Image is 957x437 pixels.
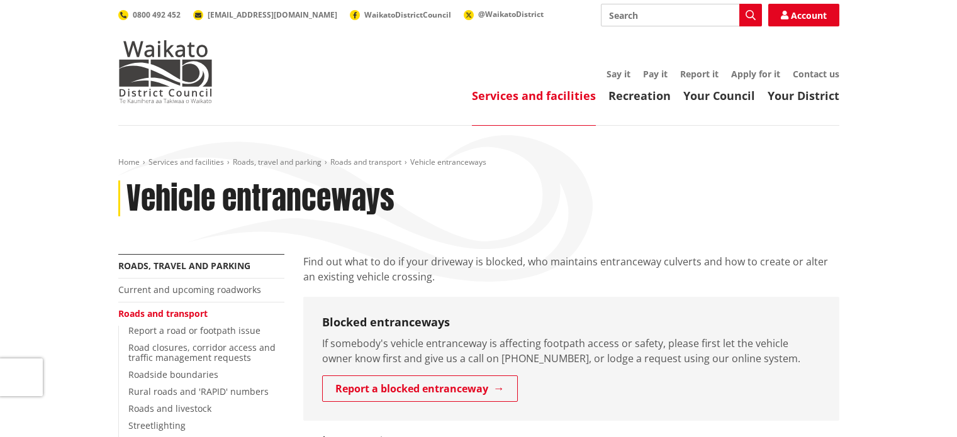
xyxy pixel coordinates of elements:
a: Roadside boundaries [128,368,218,380]
a: Pay it [643,68,668,80]
a: Road closures, corridor access and traffic management requests [128,341,276,364]
h1: Vehicle entranceways [126,180,395,217]
p: Find out what to do if your driveway is blocked, who maintains entranceway culverts and how to cr... [303,254,839,284]
a: Your Council [683,88,755,103]
a: Services and facilities [148,157,224,167]
a: Roads and livestock [128,402,211,414]
a: Contact us [793,68,839,80]
a: Home [118,157,140,167]
a: Report a blocked entranceway [322,375,518,402]
a: [EMAIL_ADDRESS][DOMAIN_NAME] [193,9,337,20]
a: Services and facilities [472,88,596,103]
span: Vehicle entranceways [410,157,486,167]
a: @WaikatoDistrict [464,9,544,19]
a: Roads and transport [330,157,401,167]
span: 0800 492 452 [133,9,181,20]
a: Say it [607,68,630,80]
a: Apply for it [731,68,780,80]
a: Streetlighting [128,419,186,431]
a: Your District [768,88,839,103]
a: Rural roads and 'RAPID' numbers [128,385,269,397]
a: Recreation [608,88,671,103]
nav: breadcrumb [118,157,839,168]
span: @WaikatoDistrict [478,9,544,19]
a: 0800 492 452 [118,9,181,20]
span: WaikatoDistrictCouncil [364,9,451,20]
p: If somebody's vehicle entranceway is affecting footpath access or safety, please first let the ve... [322,336,820,366]
a: Report it [680,68,719,80]
h3: Blocked entranceways [322,316,820,329]
img: Waikato District Council - Te Kaunihera aa Takiwaa o Waikato [118,40,213,103]
span: [EMAIL_ADDRESS][DOMAIN_NAME] [208,9,337,20]
a: Roads, travel and parking [233,157,322,167]
a: Roads, travel and parking [118,260,250,272]
a: Account [768,4,839,26]
a: WaikatoDistrictCouncil [350,9,451,20]
a: Current and upcoming roadworks [118,284,261,296]
input: Search input [601,4,762,26]
a: Report a road or footpath issue [128,324,260,336]
a: Roads and transport [118,307,208,319]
